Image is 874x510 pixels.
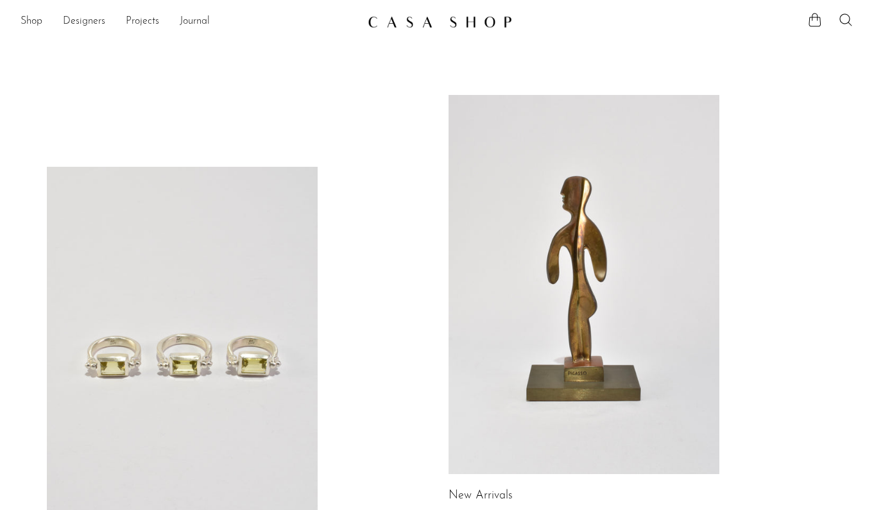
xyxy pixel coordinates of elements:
a: Journal [180,13,210,30]
ul: NEW HEADER MENU [21,11,357,33]
a: New Arrivals [449,490,513,502]
nav: Desktop navigation [21,11,357,33]
a: Projects [126,13,159,30]
a: Designers [63,13,105,30]
a: Shop [21,13,42,30]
